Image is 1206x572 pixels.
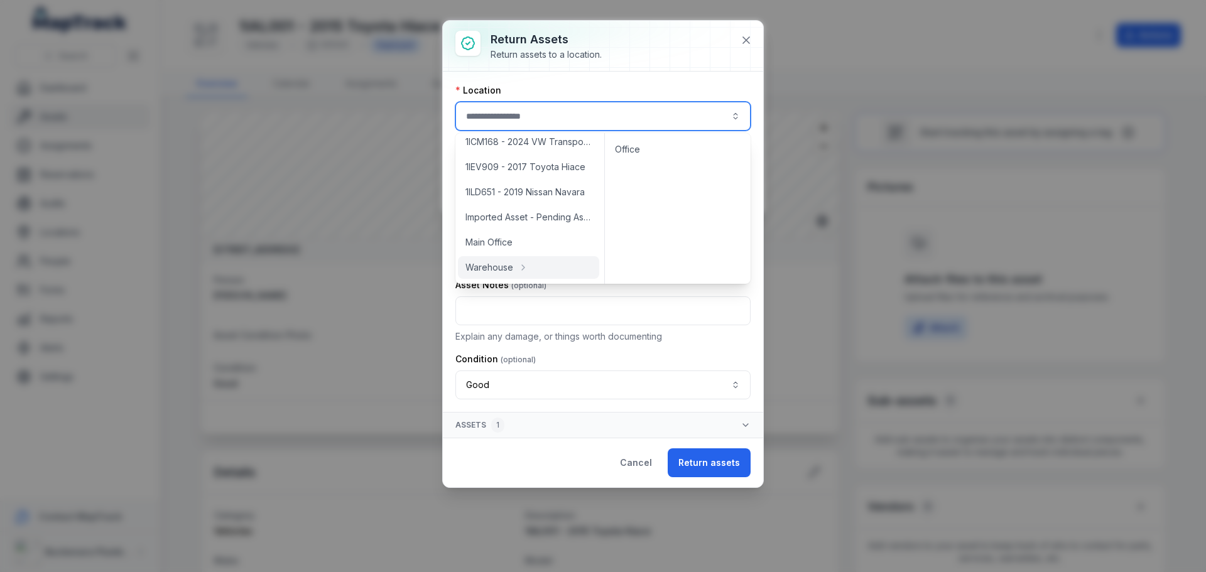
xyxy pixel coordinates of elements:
span: 1ICM168 - 2024 VW Transporter [465,136,592,148]
span: Imported Asset - Pending Assignment [465,211,592,224]
span: Office [615,143,640,156]
div: 1 [491,418,504,433]
label: Condition [455,353,536,365]
button: Cancel [609,448,663,477]
span: 1IEV909 - 2017 Toyota Hiace [465,161,585,173]
button: Return assets [668,448,751,477]
label: Location [455,84,501,97]
label: Asset Notes [455,279,546,291]
button: Good [455,370,751,399]
h3: Return assets [491,31,602,48]
span: 1ILD651 - 2019 Nissan Navara [465,186,585,198]
p: Explain any damage, or things worth documenting [455,330,751,343]
div: Return assets to a location. [491,48,602,61]
span: Warehouse [465,261,513,274]
span: Assets [455,418,504,433]
button: Assets1 [443,413,763,438]
span: Main Office [465,236,513,249]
